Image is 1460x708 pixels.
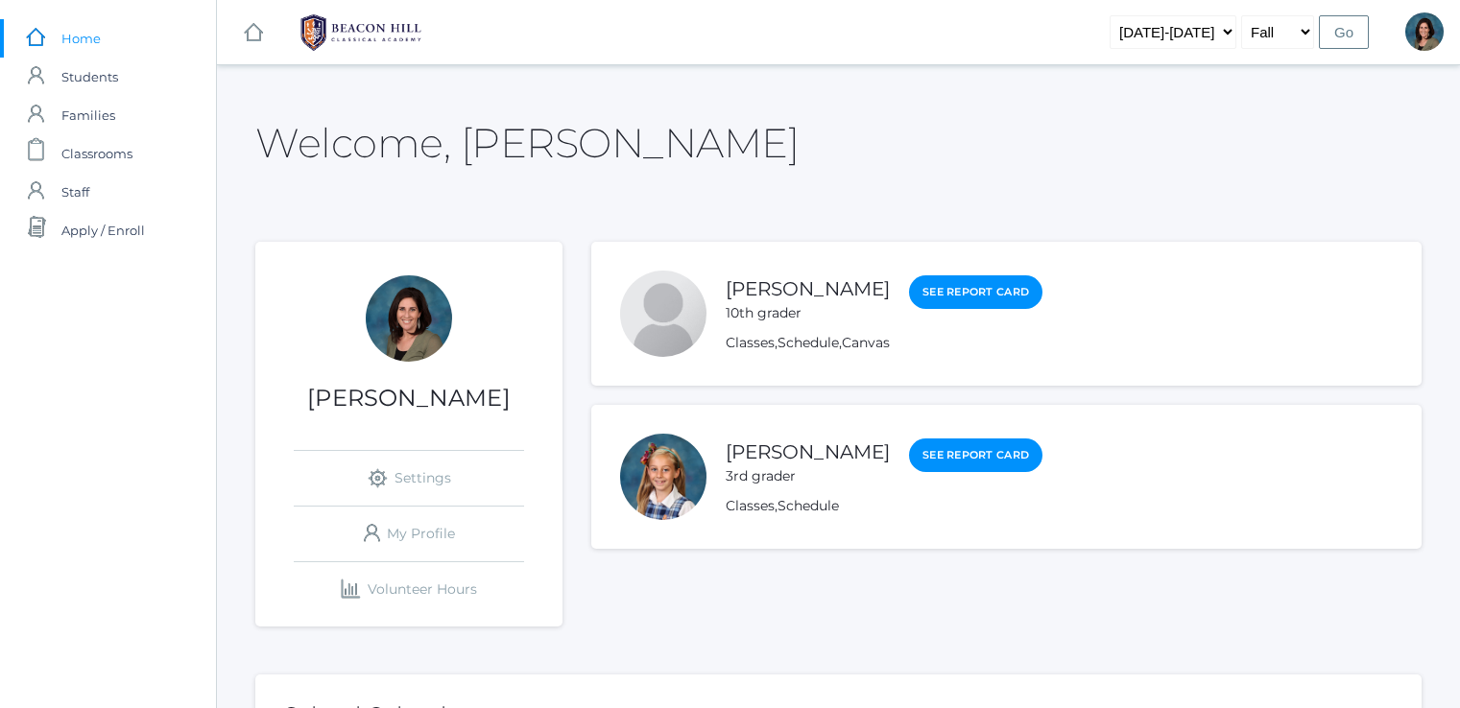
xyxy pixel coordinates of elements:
[289,9,433,57] img: 1_BHCALogos-05.png
[726,303,890,323] div: 10th grader
[61,19,101,58] span: Home
[294,451,524,506] a: Settings
[778,334,839,351] a: Schedule
[1405,12,1444,51] div: Rheanna Noyes
[726,440,890,463] a: [PERSON_NAME]
[726,496,1042,516] div: ,
[909,275,1042,309] a: See Report Card
[294,562,524,617] a: Volunteer Hours
[726,333,1042,353] div: , ,
[842,334,890,351] a: Canvas
[61,211,145,249] span: Apply / Enroll
[778,497,839,514] a: Schedule
[620,434,706,520] div: Annette Noyes
[726,277,890,300] a: [PERSON_NAME]
[726,497,775,514] a: Classes
[726,334,775,351] a: Classes
[61,58,118,96] span: Students
[366,275,452,362] div: Rheanna Noyes
[620,271,706,357] div: Eva Noyes
[1319,15,1369,49] input: Go
[255,121,799,165] h2: Welcome, [PERSON_NAME]
[726,466,890,486] div: 3rd grader
[61,134,132,173] span: Classrooms
[909,438,1042,472] a: See Report Card
[61,96,115,134] span: Families
[61,173,89,211] span: Staff
[255,386,562,411] h1: [PERSON_NAME]
[294,507,524,561] a: My Profile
